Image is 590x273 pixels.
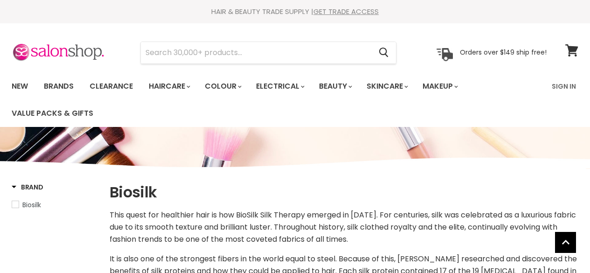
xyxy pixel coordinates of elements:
[141,42,371,63] input: Search
[312,77,358,96] a: Beauty
[460,48,547,56] p: Orders over $149 ship free!
[140,42,396,64] form: Product
[37,77,81,96] a: Brands
[110,209,578,245] p: This quest for healthier hair is how BioSilk Silk Therapy emerged in [DATE]. For centuries, silk ...
[546,77,582,96] a: Sign In
[5,77,35,96] a: New
[12,200,98,210] a: Biosilk
[371,42,396,63] button: Search
[83,77,140,96] a: Clearance
[22,200,41,210] span: Biosilk
[110,182,578,202] h1: Biosilk
[5,73,546,127] ul: Main menu
[416,77,464,96] a: Makeup
[142,77,196,96] a: Haircare
[198,77,247,96] a: Colour
[249,77,310,96] a: Electrical
[12,182,43,192] h3: Brand
[360,77,414,96] a: Skincare
[313,7,379,16] a: GET TRADE ACCESS
[5,104,100,123] a: Value Packs & Gifts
